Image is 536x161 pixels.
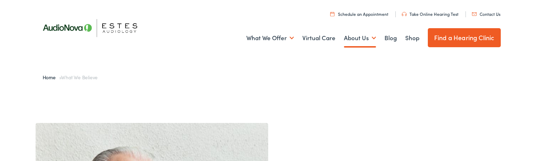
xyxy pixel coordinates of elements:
[330,12,334,16] img: utility icon
[330,11,388,17] a: Schedule an Appointment
[246,25,294,51] a: What We Offer
[472,12,477,16] img: utility icon
[402,11,458,17] a: Take Online Hearing Test
[344,25,376,51] a: About Us
[402,12,407,16] img: utility icon
[428,28,501,47] a: Find a Hearing Clinic
[472,11,500,17] a: Contact Us
[405,25,419,51] a: Shop
[384,25,397,51] a: Blog
[302,25,335,51] a: Virtual Care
